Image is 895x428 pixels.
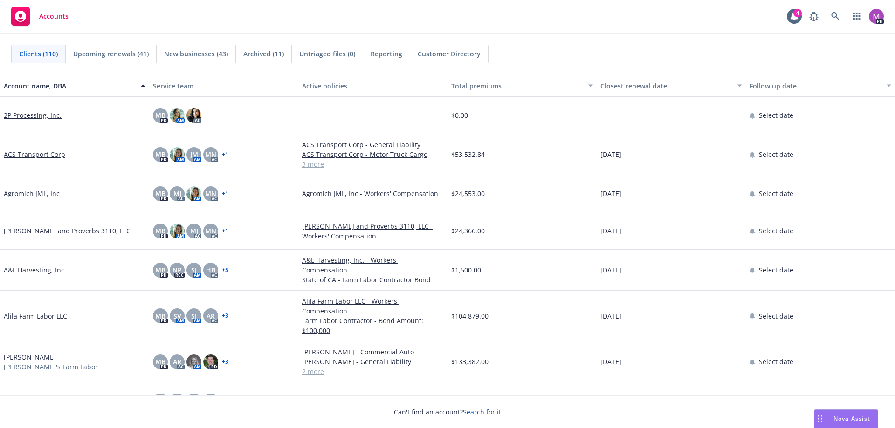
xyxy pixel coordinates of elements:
[463,408,501,416] a: Search for it
[600,226,621,236] span: [DATE]
[302,81,444,91] div: Active policies
[4,110,62,120] a: 2P Processing, Inc.
[243,49,284,59] span: Archived (11)
[302,159,444,169] a: 3 more
[4,226,131,236] a: [PERSON_NAME] and Proverbs 3110, LLC
[600,149,621,159] span: [DATE]
[205,189,216,198] span: MN
[600,189,621,198] span: [DATE]
[371,49,402,59] span: Reporting
[190,149,198,159] span: JM
[394,407,501,417] span: Can't find an account?
[155,357,165,367] span: MB
[600,357,621,367] span: [DATE]
[191,265,197,275] span: SJ
[4,352,56,362] a: [PERSON_NAME]
[205,226,216,236] span: MN
[207,311,215,321] span: AR
[4,81,135,91] div: Account name, DBA
[186,354,201,369] img: photo
[186,186,201,201] img: photo
[805,7,823,26] a: Report a Bug
[302,296,444,316] a: Alila Farm Labor LLC - Workers' Compensation
[759,226,793,236] span: Select date
[759,265,793,275] span: Select date
[600,81,732,91] div: Closest renewal date
[302,316,444,335] a: Farm Labor Contractor - Bond Amount: $100,000
[222,228,228,234] a: + 1
[759,189,793,198] span: Select date
[222,152,228,157] a: + 1
[222,191,228,197] a: + 1
[153,81,295,91] div: Service team
[451,357,489,367] span: $133,382.00
[833,414,870,422] span: Nova Assist
[155,189,165,198] span: MB
[302,357,444,367] a: [PERSON_NAME] - General Liability
[155,311,165,321] span: MB
[4,189,60,198] a: Agromich JML, Inc
[302,189,444,198] a: Agromich JML, Inc - Workers' Compensation
[4,311,67,321] a: Alila Farm Labor LLC
[759,149,793,159] span: Select date
[814,409,878,428] button: Nova Assist
[302,275,444,285] a: State of CA - Farm Labor Contractor Bond
[302,140,444,149] a: ACS Transport Corp - General Liability
[149,75,298,97] button: Service team
[7,3,72,29] a: Accounts
[73,49,149,59] span: Upcoming renewals (41)
[451,226,485,236] span: $24,366.00
[759,110,793,120] span: Select date
[191,311,197,321] span: SJ
[793,9,802,17] div: 4
[39,13,69,20] span: Accounts
[302,255,444,275] a: A&L Harvesting, Inc. - Workers' Compensation
[451,265,481,275] span: $1,500.00
[173,311,181,321] span: SV
[451,311,489,321] span: $104,879.00
[186,108,201,123] img: photo
[190,226,198,236] span: MJ
[302,221,444,241] a: [PERSON_NAME] and Proverbs 3110, LLC - Workers' Compensation
[298,75,447,97] button: Active policies
[869,9,884,24] img: photo
[600,265,621,275] span: [DATE]
[173,357,181,367] span: AR
[4,265,66,275] a: A&L Harvesting, Inc.
[4,362,98,372] span: [PERSON_NAME]'s Farm Labor
[173,189,181,198] span: MJ
[600,311,621,321] span: [DATE]
[4,149,65,159] a: ACS Transport Corp
[418,49,481,59] span: Customer Directory
[205,149,216,159] span: MN
[299,49,355,59] span: Untriaged files (0)
[847,7,866,26] a: Switch app
[203,354,218,369] img: photo
[600,110,603,120] span: -
[302,347,444,357] a: [PERSON_NAME] - Commercial Auto
[155,149,165,159] span: MB
[155,110,165,120] span: MB
[447,75,597,97] button: Total premiums
[750,81,881,91] div: Follow up date
[170,108,185,123] img: photo
[451,110,468,120] span: $0.00
[172,265,182,275] span: NP
[19,49,58,59] span: Clients (110)
[451,81,583,91] div: Total premiums
[222,359,228,365] a: + 3
[222,267,228,273] a: + 5
[302,110,304,120] span: -
[759,311,793,321] span: Select date
[451,149,485,159] span: $53,532.84
[302,367,444,376] a: 2 more
[170,224,185,238] img: photo
[597,75,746,97] button: Closest renewal date
[206,265,215,275] span: HB
[155,226,165,236] span: MB
[826,7,845,26] a: Search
